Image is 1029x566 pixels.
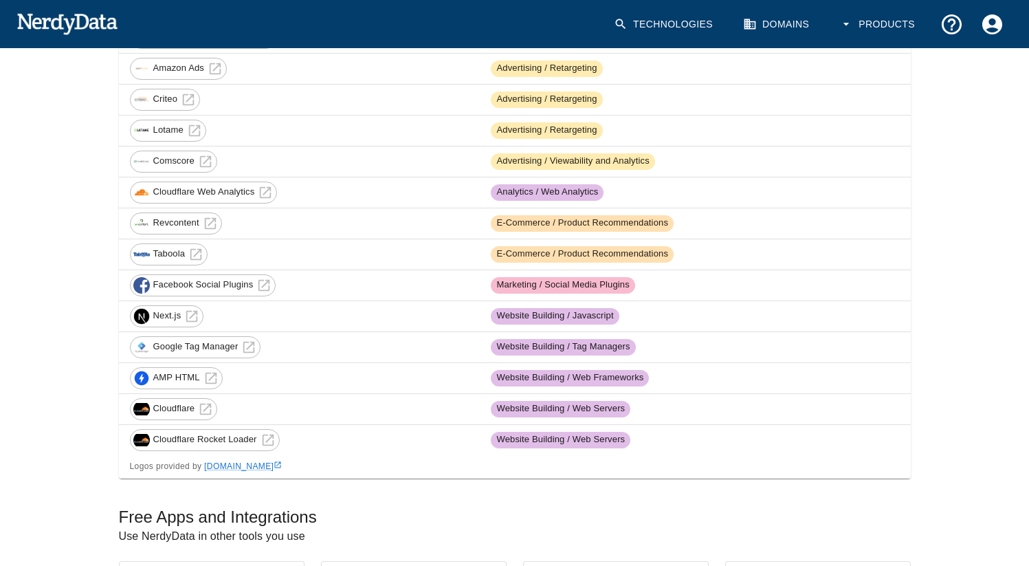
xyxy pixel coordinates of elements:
a: Amazon Ads [130,58,228,80]
span: Cloudflare Rocket Loader [146,433,265,446]
a: Taboola [130,243,208,265]
span: Logos provided by [130,461,283,471]
span: Website Building / Web Frameworks [491,371,649,384]
a: Next.js [130,305,204,327]
a: Cloudflare Rocket Loader [130,429,280,451]
span: E-Commerce / Product Recommendations [491,248,674,261]
h5: Free Apps and Integrations [119,506,911,528]
span: Marketing / Social Media Plugins [491,279,634,292]
button: Account Settings [972,4,1013,45]
a: Revcontent [130,213,222,235]
button: Products [831,4,926,45]
span: Next.js [146,309,189,323]
a: [DOMAIN_NAME] [204,461,282,471]
a: Comscore [130,151,217,173]
span: Website Building / Web Servers [491,402,630,415]
span: Comscore [146,155,202,168]
span: Facebook Social Plugins [146,279,261,292]
span: Advertising / Retargeting [491,124,602,137]
a: Cloudflare [130,398,218,420]
span: Cloudflare [146,402,203,415]
a: Technologies [606,4,724,45]
img: NerdyData.com [16,10,118,37]
span: Website Building / Javascript [491,309,619,323]
a: Criteo [130,89,201,111]
button: Support and Documentation [931,4,972,45]
p: Use NerdyData in other tools you use [119,528,911,545]
a: Domains [735,4,820,45]
span: Advertising / Retargeting [491,93,602,106]
span: Amazon Ads [146,62,212,75]
span: Google Tag Manager [146,340,246,353]
span: Criteo [146,93,186,106]
span: E-Commerce / Product Recommendations [491,217,674,230]
span: Revcontent [146,217,207,230]
span: Website Building / Web Servers [491,433,630,446]
span: Advertising / Viewability and Analytics [491,155,654,168]
span: AMP HTML [146,371,208,384]
span: Analytics / Web Analytics [491,186,604,199]
a: AMP HTML [130,367,223,389]
a: Google Tag Manager [130,336,261,358]
a: Lotame [130,120,206,142]
span: Website Building / Tag Managers [491,340,635,353]
a: Facebook Social Plugins [130,274,276,296]
span: Cloudflare Web Analytics [146,186,263,199]
span: Advertising / Retargeting [491,62,602,75]
span: Taboola [146,248,193,261]
a: Cloudflare Web Analytics [130,182,278,204]
span: Lotame [146,124,191,137]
